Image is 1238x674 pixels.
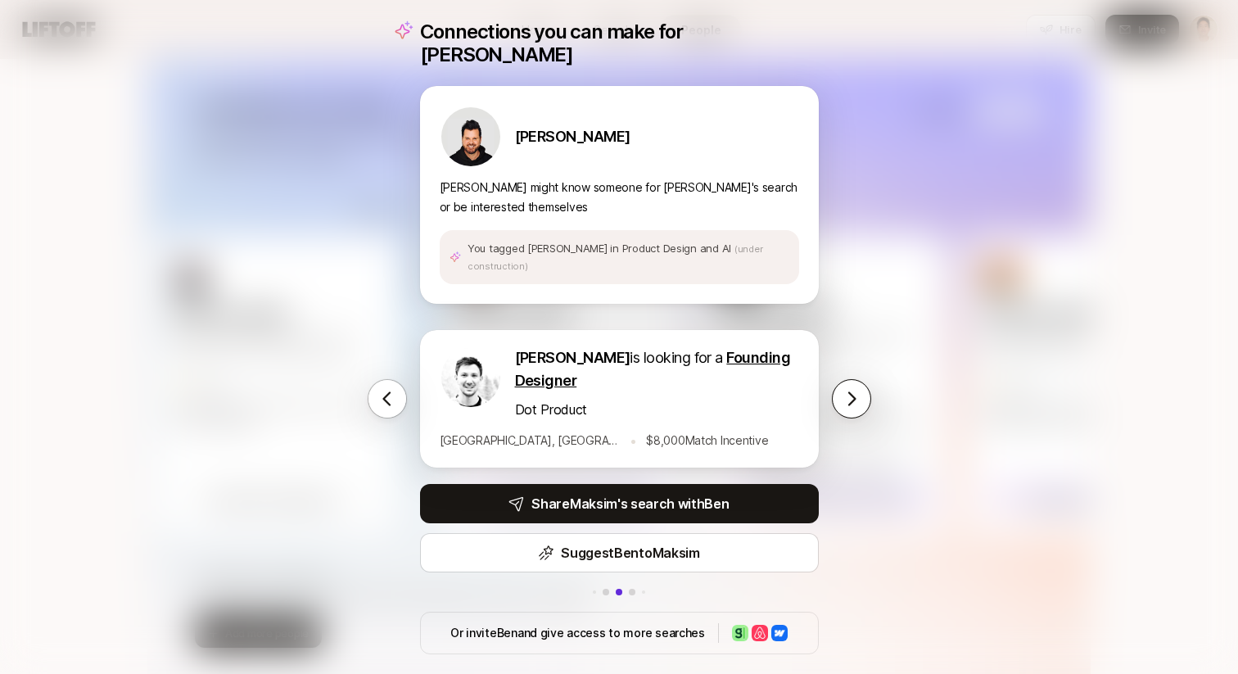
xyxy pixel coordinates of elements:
[515,125,630,148] p: [PERSON_NAME]
[752,625,768,641] img: 3f9a8aea_d77e_4605_888a_6e8feaae9cd9.jpg
[441,348,500,407] img: ACg8ocK4OlrQeKrVmvMxGzxZqgDdbZO8HExRdFuWcp2A4BDWBO_N0UY=s160-c
[440,431,620,450] p: [GEOGRAPHIC_DATA], [GEOGRAPHIC_DATA]
[515,399,587,420] p: Dot Product
[420,484,819,523] button: ShareMaksim's search withBen
[420,533,819,572] button: SuggestBentoMaksim
[468,240,789,274] p: You tagged [PERSON_NAME] in Product Design and AI
[420,20,819,66] p: Connections you can make for [PERSON_NAME]
[630,430,637,451] p: •
[440,178,799,217] p: [PERSON_NAME] might know someone for [PERSON_NAME]'s search or be interested themselves
[441,107,500,166] img: fec11d8a_de3b_452e_8633_2a70100e9402.jpg
[515,349,630,366] span: [PERSON_NAME]
[561,542,699,563] p: Suggest Ben to Maksim
[515,346,799,392] p: is looking for a
[450,623,705,643] p: Or invite Ben and give access to more searches
[531,493,729,514] p: Share Maksim 's search with Ben
[771,625,788,641] img: 24ddf865_48f7_4789_9e83_86b083ae3e2c.jpg
[468,243,762,272] span: (under construction)
[646,431,768,450] p: $ 8,000 Match Incentive
[515,349,791,389] span: Founding Designer
[732,625,748,641] img: meetgranola_logo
